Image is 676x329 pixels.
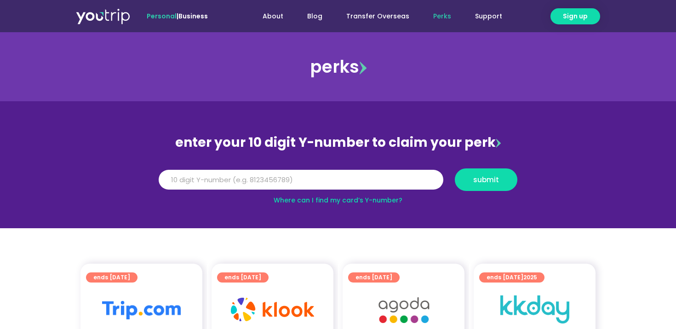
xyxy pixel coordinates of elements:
div: enter your 10 digit Y-number to claim your perk [154,131,522,155]
span: ends [DATE] [224,272,261,283]
a: Support [463,8,514,25]
a: Business [178,12,208,21]
span: Sign up [563,12,588,21]
a: Transfer Overseas [334,8,421,25]
a: Blog [295,8,334,25]
button: submit [455,168,517,191]
span: submit [473,176,499,183]
nav: Menu [233,8,514,25]
span: ends [DATE] [93,272,130,283]
form: Y Number [159,168,517,198]
a: Sign up [550,8,600,24]
a: ends [DATE] [86,272,137,283]
span: | [147,12,208,21]
span: ends [DATE] [355,272,392,283]
span: 2025 [523,273,537,281]
a: ends [DATE]2025 [479,272,544,283]
a: Where can I find my card’s Y-number? [274,196,402,205]
a: ends [DATE] [348,272,400,283]
span: Personal [147,12,177,21]
span: ends [DATE] [487,272,537,283]
a: ends [DATE] [217,272,269,283]
a: Perks [421,8,463,25]
a: About [251,8,295,25]
input: 10 digit Y-number (e.g. 8123456789) [159,170,443,190]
